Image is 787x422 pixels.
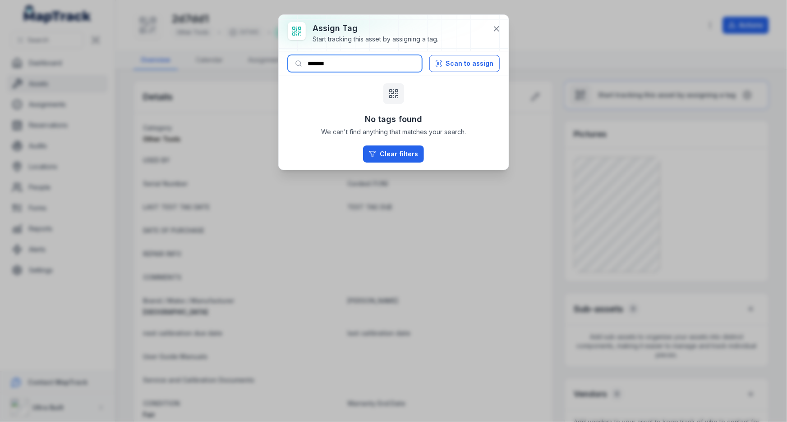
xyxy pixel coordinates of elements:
[429,55,500,72] button: Scan to assign
[313,22,439,35] h3: Assign tag
[365,113,422,126] h3: No tags found
[363,145,424,163] button: Clear filters
[321,127,466,136] span: We can't find anything that matches your search.
[313,35,439,44] div: Start tracking this asset by assigning a tag.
